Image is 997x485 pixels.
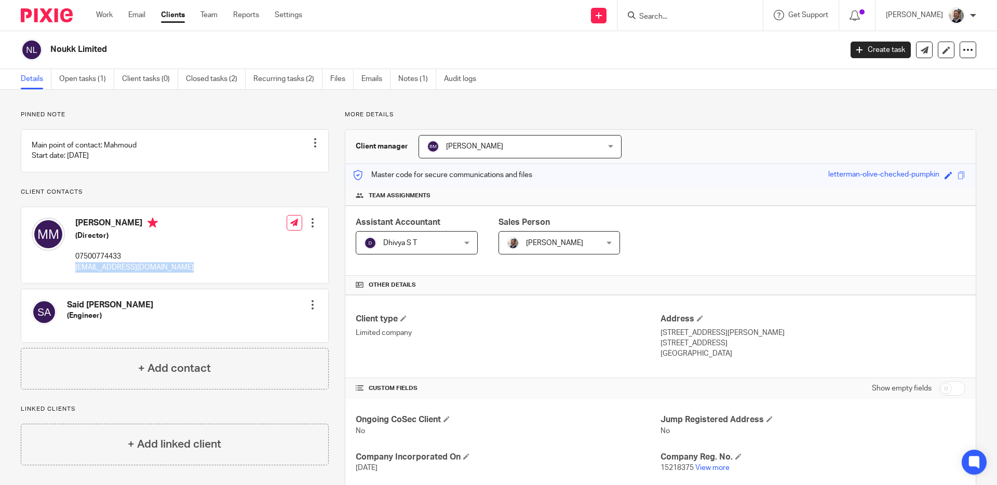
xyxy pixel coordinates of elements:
p: Master code for secure communications and files [353,170,532,180]
h4: + Add linked client [128,436,221,452]
h4: Ongoing CoSec Client [356,414,661,425]
img: Matt%20Circle.png [948,7,965,24]
a: Create task [851,42,911,58]
h4: Address [661,314,965,325]
img: Matt%20Circle.png [507,237,519,249]
p: [GEOGRAPHIC_DATA] [661,348,965,359]
img: svg%3E [32,300,57,325]
p: More details [345,111,976,119]
h5: (Director) [75,231,194,241]
h4: Jump Registered Address [661,414,965,425]
p: [PERSON_NAME] [886,10,943,20]
a: Team [200,10,218,20]
h5: (Engineer) [67,311,153,321]
img: svg%3E [364,237,376,249]
a: Audit logs [444,69,484,89]
span: No [661,427,670,435]
a: Closed tasks (2) [186,69,246,89]
p: Linked clients [21,405,329,413]
p: 07500774433 [75,251,194,262]
a: Work [96,10,113,20]
p: [STREET_ADDRESS] [661,338,965,348]
a: View more [695,464,730,471]
img: Pixie [21,8,73,22]
span: Other details [369,281,416,289]
img: svg%3E [427,140,439,153]
h4: Client type [356,314,661,325]
h4: Said [PERSON_NAME] [67,300,153,311]
a: Details [21,69,51,89]
span: [PERSON_NAME] [526,239,583,247]
label: Show empty fields [872,383,932,394]
p: Client contacts [21,188,329,196]
a: Client tasks (0) [122,69,178,89]
a: Notes (1) [398,69,436,89]
a: Recurring tasks (2) [253,69,322,89]
span: Assistant Accountant [356,218,440,226]
a: Open tasks (1) [59,69,114,89]
h4: Company Incorporated On [356,452,661,463]
a: Clients [161,10,185,20]
i: Primary [147,218,158,228]
span: Get Support [788,11,828,19]
span: Sales Person [498,218,550,226]
span: [DATE] [356,464,378,471]
img: svg%3E [21,39,43,61]
div: letterman-olive-checked-pumpkin [828,169,939,181]
span: Team assignments [369,192,430,200]
p: Pinned note [21,111,329,119]
a: Reports [233,10,259,20]
h4: [PERSON_NAME] [75,218,194,231]
p: Limited company [356,328,661,338]
img: svg%3E [32,218,65,251]
h4: Company Reg. No. [661,452,965,463]
a: Emails [361,69,390,89]
p: [STREET_ADDRESS][PERSON_NAME] [661,328,965,338]
h3: Client manager [356,141,408,152]
a: Email [128,10,145,20]
a: Files [330,69,354,89]
span: 15218375 [661,464,694,471]
input: Search [638,12,732,22]
span: Dhivya S T [383,239,417,247]
p: [EMAIL_ADDRESS][DOMAIN_NAME] [75,262,194,273]
a: Settings [275,10,302,20]
span: [PERSON_NAME] [446,143,503,150]
h4: + Add contact [138,360,211,376]
span: No [356,427,365,435]
h2: Noukk Limited [50,44,678,55]
h4: CUSTOM FIELDS [356,384,661,393]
